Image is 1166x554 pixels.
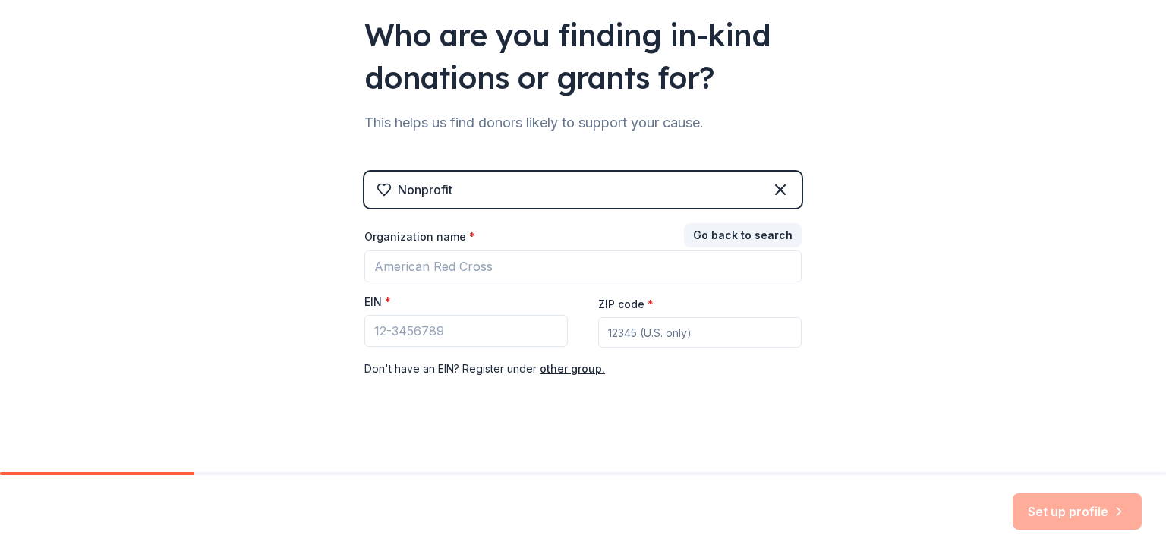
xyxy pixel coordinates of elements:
[540,360,605,378] button: other group.
[598,317,802,348] input: 12345 (U.S. only)
[364,229,475,244] label: Organization name
[364,14,802,99] div: Who are you finding in-kind donations or grants for?
[364,294,391,310] label: EIN
[398,181,452,199] div: Nonprofit
[364,111,802,135] div: This helps us find donors likely to support your cause.
[598,297,654,312] label: ZIP code
[364,360,802,378] div: Don ' t have an EIN? Register under
[684,223,802,247] button: Go back to search
[364,250,802,282] input: American Red Cross
[364,315,568,347] input: 12-3456789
